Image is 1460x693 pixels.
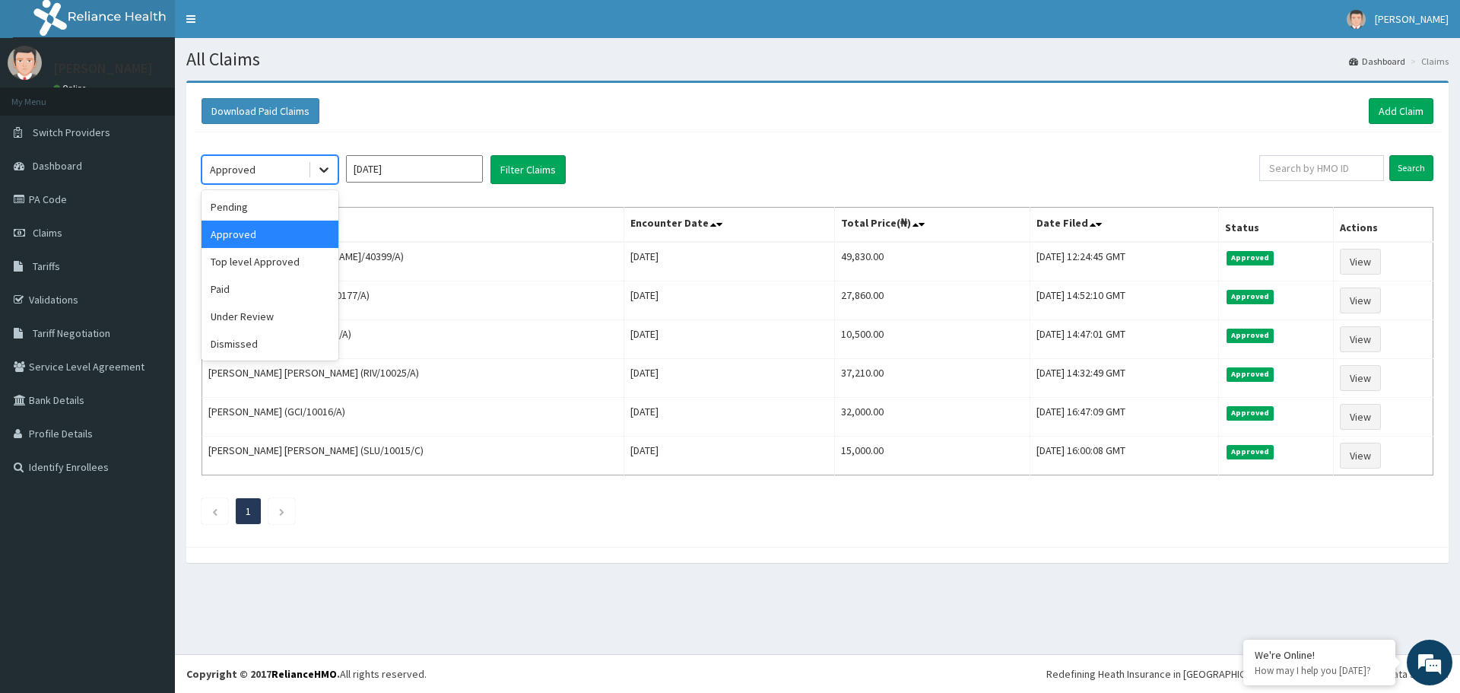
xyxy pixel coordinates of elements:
[8,46,42,80] img: User Image
[1347,10,1366,29] img: User Image
[271,667,337,681] a: RelianceHMO
[1340,326,1381,352] a: View
[1340,288,1381,313] a: View
[246,504,251,518] a: Page 1 is your current page
[346,155,483,183] input: Select Month and Year
[835,242,1030,281] td: 49,830.00
[210,162,255,177] div: Approved
[202,208,624,243] th: Name
[1340,443,1381,469] a: View
[249,8,286,44] div: Minimize live chat window
[1340,365,1381,391] a: View
[175,654,1460,693] footer: All rights reserved.
[1340,249,1381,275] a: View
[1255,664,1384,677] p: How may I help you today?
[1030,242,1219,281] td: [DATE] 12:24:45 GMT
[1389,155,1433,181] input: Search
[1227,290,1274,304] span: Approved
[28,76,62,114] img: d_794563401_company_1708531726252_794563401
[1349,55,1405,68] a: Dashboard
[835,281,1030,320] td: 27,860.00
[1227,367,1274,381] span: Approved
[202,242,624,281] td: [PERSON_NAME] ([PERSON_NAME]/40399/A)
[202,98,319,124] button: Download Paid Claims
[278,504,285,518] a: Next page
[1030,320,1219,359] td: [DATE] 14:47:01 GMT
[624,320,834,359] td: [DATE]
[624,242,834,281] td: [DATE]
[835,437,1030,475] td: 15,000.00
[1407,55,1449,68] li: Claims
[624,281,834,320] td: [DATE]
[186,49,1449,69] h1: All Claims
[211,504,218,518] a: Previous page
[1227,445,1274,459] span: Approved
[33,326,110,340] span: Tariff Negotiation
[1030,281,1219,320] td: [DATE] 14:52:10 GMT
[202,303,338,330] div: Under Review
[624,437,834,475] td: [DATE]
[1227,251,1274,265] span: Approved
[835,359,1030,398] td: 37,210.00
[1333,208,1433,243] th: Actions
[186,667,340,681] strong: Copyright © 2017 .
[202,437,624,475] td: [PERSON_NAME] [PERSON_NAME] (SLU/10015/C)
[202,193,338,221] div: Pending
[202,221,338,248] div: Approved
[53,62,153,75] p: [PERSON_NAME]
[1227,406,1274,420] span: Approved
[202,359,624,398] td: [PERSON_NAME] [PERSON_NAME] (RIV/10025/A)
[1030,208,1219,243] th: Date Filed
[33,226,62,240] span: Claims
[202,281,624,320] td: EHIMWENMA EGUASA (MHN/10177/A)
[1030,398,1219,437] td: [DATE] 16:47:09 GMT
[79,85,255,105] div: Chat with us now
[624,398,834,437] td: [DATE]
[202,320,624,359] td: [PERSON_NAME] (QOR/10003/A)
[33,259,60,273] span: Tariffs
[1369,98,1433,124] a: Add Claim
[835,208,1030,243] th: Total Price(₦)
[8,415,290,469] textarea: Type your message and hit 'Enter'
[1227,329,1274,342] span: Approved
[1340,404,1381,430] a: View
[490,155,566,184] button: Filter Claims
[202,330,338,358] div: Dismissed
[202,398,624,437] td: [PERSON_NAME] (GCI/10016/A)
[202,248,338,275] div: Top level Approved
[1255,648,1384,662] div: We're Online!
[202,275,338,303] div: Paid
[1218,208,1333,243] th: Status
[1046,666,1449,682] div: Redefining Heath Insurance in [GEOGRAPHIC_DATA] using Telemedicine and Data Science!
[1030,437,1219,475] td: [DATE] 16:00:08 GMT
[33,159,82,173] span: Dashboard
[33,126,110,139] span: Switch Providers
[624,208,834,243] th: Encounter Date
[624,359,834,398] td: [DATE]
[88,192,210,345] span: We're online!
[53,83,90,94] a: Online
[1375,12,1449,26] span: [PERSON_NAME]
[835,320,1030,359] td: 10,500.00
[1030,359,1219,398] td: [DATE] 14:32:49 GMT
[835,398,1030,437] td: 32,000.00
[1259,155,1384,181] input: Search by HMO ID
